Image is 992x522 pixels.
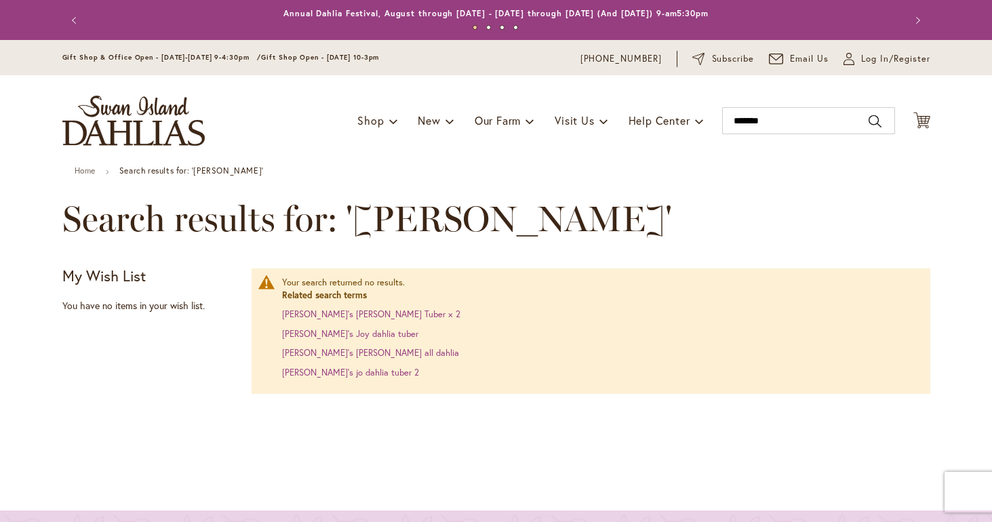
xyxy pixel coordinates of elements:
[282,328,418,340] a: [PERSON_NAME]’s Joy dahlia tuber
[261,53,379,62] span: Gift Shop Open - [DATE] 10-3pm
[282,277,917,379] div: Your search returned no results.
[692,52,754,66] a: Subscribe
[62,199,672,239] span: Search results for: '[PERSON_NAME]'
[283,8,709,18] a: Annual Dahlia Festival, August through [DATE] - [DATE] through [DATE] (And [DATE]) 9-am5:30pm
[500,25,504,30] button: 3 of 4
[580,52,662,66] a: [PHONE_NUMBER]
[62,299,243,313] div: You have no items in your wish list.
[473,25,477,30] button: 1 of 4
[903,7,930,34] button: Next
[357,113,384,127] span: Shop
[486,25,491,30] button: 2 of 4
[282,347,459,359] a: [PERSON_NAME]’s [PERSON_NAME] all dahlia
[844,52,930,66] a: Log In/Register
[712,52,755,66] span: Subscribe
[555,113,594,127] span: Visit Us
[62,266,146,285] strong: My Wish List
[475,113,521,127] span: Our Farm
[282,289,917,302] dt: Related search terms
[119,165,264,176] strong: Search results for: '[PERSON_NAME]'
[62,53,262,62] span: Gift Shop & Office Open - [DATE]-[DATE] 9-4:30pm /
[62,7,90,34] button: Previous
[75,165,96,176] a: Home
[769,52,829,66] a: Email Us
[629,113,690,127] span: Help Center
[282,308,460,320] a: [PERSON_NAME]'s [PERSON_NAME] Tuber × 2
[418,113,440,127] span: New
[861,52,930,66] span: Log In/Register
[282,367,419,378] a: [PERSON_NAME]'s jo dahlia tuber 2
[790,52,829,66] span: Email Us
[62,96,205,146] a: store logo
[513,25,518,30] button: 4 of 4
